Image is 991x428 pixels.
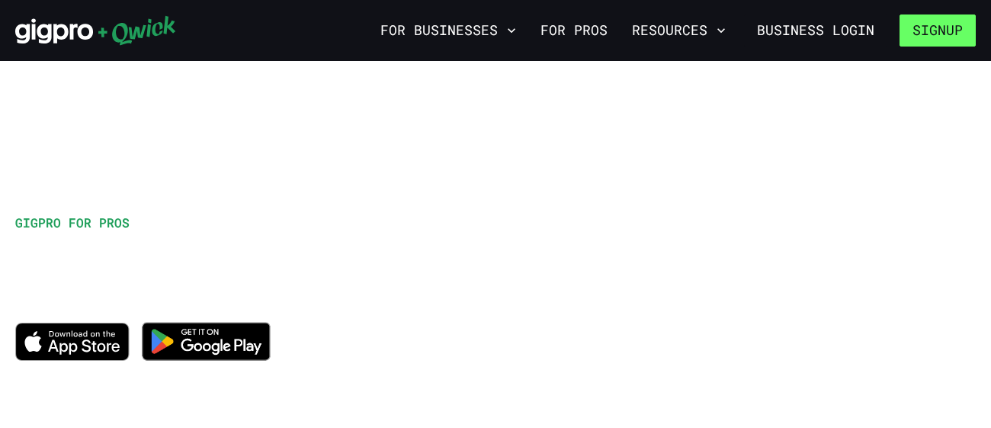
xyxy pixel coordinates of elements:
span: GIGPRO FOR PROS [15,214,130,230]
button: Signup [900,14,976,47]
h1: Work when you want, explore new opportunities, and get paid for it! [15,238,592,307]
a: For Pros [534,18,614,43]
img: Get it on Google Play [133,313,281,370]
a: Download on the App Store [15,348,130,364]
a: Business Login [744,14,887,47]
button: Resources [626,18,732,43]
button: For Businesses [374,18,522,43]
